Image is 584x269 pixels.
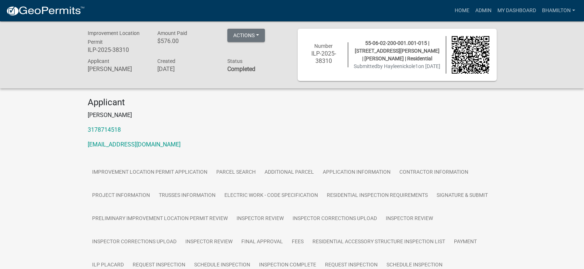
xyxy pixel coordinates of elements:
a: Parcel search [212,161,260,184]
a: Inspector Corrections Upload [88,230,181,254]
a: My Dashboard [494,4,539,18]
button: Actions [227,29,265,42]
a: Admin [472,4,494,18]
a: bhamilton [539,4,578,18]
span: 55-06-02-200-001.001-015 | [STREET_ADDRESS][PERSON_NAME] | [PERSON_NAME] | Residential [355,40,440,61]
a: Inspector Review [232,207,288,231]
a: Residential Accessory Structure Inspection List [308,230,450,254]
a: 3178714518 [88,126,121,133]
a: Project Information [88,184,154,208]
a: Payment [450,230,481,254]
h4: Applicant [88,97,497,108]
a: Preliminary Improvement Location Permit Review [88,207,232,231]
a: Improvement Location Permit Application [88,161,212,184]
span: Applicant [88,58,109,64]
h6: ILP-2025-38310 [88,46,147,53]
span: Number [314,43,333,49]
p: [PERSON_NAME] [88,111,497,120]
span: Submitted on [DATE] [354,63,440,69]
a: ADDITIONAL PARCEL [260,161,318,184]
h6: [PERSON_NAME] [88,66,147,72]
h6: ILP-2025-38310 [305,50,343,64]
a: Inspector Review [181,230,237,254]
a: Inspector Review [381,207,437,231]
span: Created [157,58,175,64]
span: Amount Paid [157,30,187,36]
a: Signature & Submit [432,184,492,208]
a: [EMAIL_ADDRESS][DOMAIN_NAME] [88,141,181,148]
a: Fees [287,230,308,254]
h6: [DATE] [157,66,216,72]
a: Trusses Information [154,184,220,208]
a: Electric Work - Code Specification [220,184,322,208]
h6: $576.00 [157,38,216,45]
a: Final Approval [237,230,287,254]
strong: Completed [227,66,255,72]
a: Application Information [318,161,395,184]
a: Contractor Information [395,161,473,184]
span: Improvement Location Permit [88,30,140,45]
span: Status [227,58,242,64]
img: QR code [452,36,489,74]
a: Residential Inspection Requirements [322,184,432,208]
a: Home [452,4,472,18]
a: Inspector Corrections Upload [288,207,381,231]
span: by Hayleenickole1 [377,63,418,69]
